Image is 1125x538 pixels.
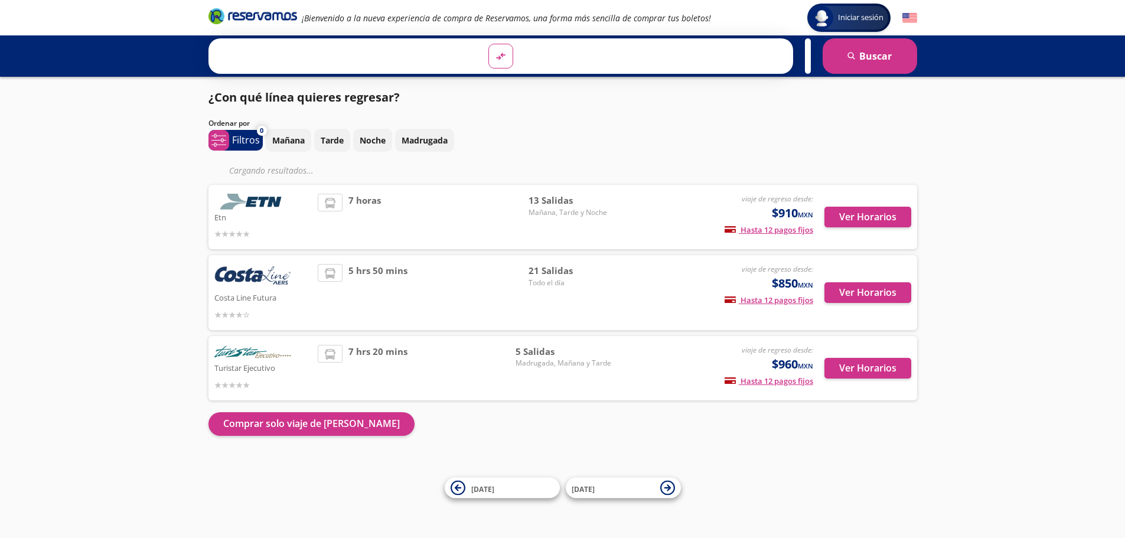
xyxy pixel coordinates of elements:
button: Tarde [314,129,350,152]
span: Todo el día [529,278,611,288]
em: viaje de regreso desde: [742,345,813,355]
em: viaje de regreso desde: [742,264,813,274]
span: Mañana, Tarde y Noche [529,207,611,218]
span: 5 Salidas [516,345,611,358]
small: MXN [798,361,813,370]
span: 5 hrs 50 mins [348,264,407,321]
em: Cargando resultados ... [229,165,314,176]
em: ¡Bienvenido a la nueva experiencia de compra de Reservamos, una forma más sencilla de comprar tus... [302,12,711,24]
button: 0Filtros [208,130,263,151]
i: Brand Logo [208,7,297,25]
span: $910 [772,204,813,222]
button: Ver Horarios [824,207,911,227]
button: [DATE] [445,478,560,498]
img: Turistar Ejecutivo [214,345,291,361]
span: Hasta 12 pagos fijos [725,376,813,386]
button: English [902,11,917,25]
span: $960 [772,356,813,373]
small: MXN [798,210,813,219]
span: 13 Salidas [529,194,611,207]
img: Etn [214,194,291,210]
span: 7 hrs 20 mins [348,345,407,392]
em: viaje de regreso desde: [742,194,813,204]
button: Noche [353,129,392,152]
button: [DATE] [566,478,681,498]
span: Hasta 12 pagos fijos [725,295,813,305]
p: Noche [360,134,386,146]
small: MXN [798,281,813,289]
button: Madrugada [395,129,454,152]
p: Madrugada [402,134,448,146]
p: Ordenar por [208,118,250,129]
button: Buscar [823,38,917,74]
span: 0 [260,126,263,136]
span: [DATE] [572,484,595,494]
span: 7 horas [348,194,381,240]
span: Iniciar sesión [833,12,888,24]
span: 21 Salidas [529,264,611,278]
p: Mañana [272,134,305,146]
button: Comprar solo viaje de [PERSON_NAME] [208,412,415,436]
p: Tarde [321,134,344,146]
p: ¿Con qué línea quieres regresar? [208,89,400,106]
span: Hasta 12 pagos fijos [725,224,813,235]
img: Costa Line Futura [214,264,291,290]
span: [DATE] [471,484,494,494]
span: Madrugada, Mañana y Tarde [516,358,611,369]
button: Ver Horarios [824,282,911,303]
p: Filtros [232,133,260,147]
p: Turistar Ejecutivo [214,360,312,374]
p: Etn [214,210,312,224]
span: $850 [772,275,813,292]
p: Costa Line Futura [214,290,312,304]
button: Ver Horarios [824,358,911,379]
button: Mañana [266,129,311,152]
a: Brand Logo [208,7,297,28]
